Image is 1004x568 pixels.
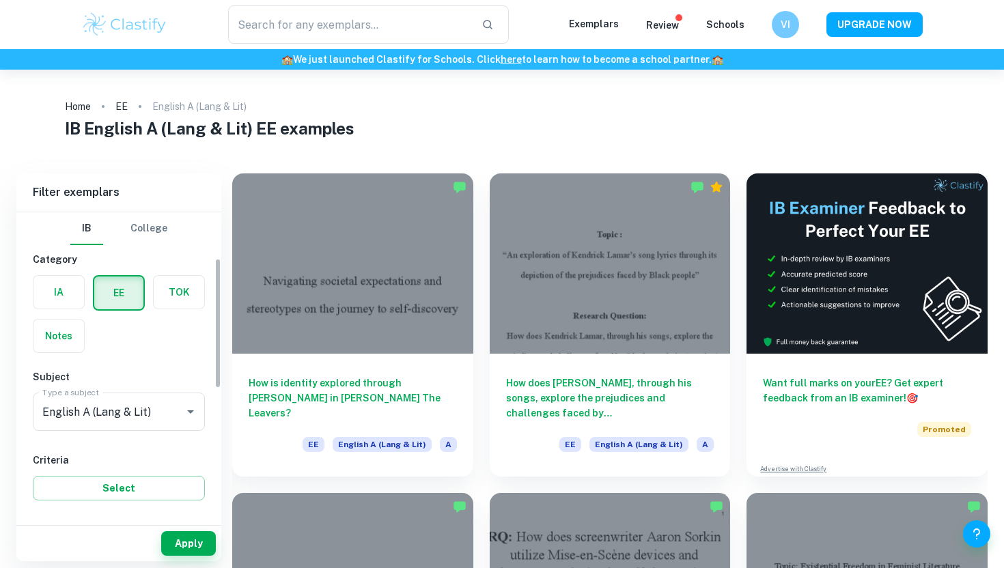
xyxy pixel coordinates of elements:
span: EE [559,437,581,452]
a: Schools [706,19,744,30]
div: Premium [710,180,723,194]
h6: Subject [33,369,205,384]
button: Notes [33,319,84,352]
button: College [130,212,167,245]
p: Exemplars [569,16,619,31]
button: Select [33,476,205,500]
label: Type a subject [42,386,99,398]
img: Clastify logo [81,11,168,38]
h6: Category [33,252,205,267]
h6: We just launched Clastify for Schools. Click to learn how to become a school partner. [3,52,1001,67]
a: How does [PERSON_NAME], through his songs, explore the prejudices and challenges faced by [DEMOGR... [490,173,731,477]
input: Search for any exemplars... [228,5,471,44]
h6: Criteria [33,453,205,468]
button: UPGRADE NOW [826,12,923,37]
a: How is identity explored through [PERSON_NAME] in [PERSON_NAME] The Leavers?EEEnglish A (Lang & L... [232,173,473,477]
span: A [440,437,457,452]
a: EE [115,97,128,116]
div: Filter type choice [70,212,167,245]
img: Marked [710,500,723,513]
img: Marked [453,500,466,513]
img: Marked [691,180,704,194]
h6: Grade [33,517,205,532]
button: IA [33,276,84,309]
h6: Want full marks on your EE ? Get expert feedback from an IB examiner! [763,375,971,406]
span: EE [303,437,324,452]
button: TOK [154,276,204,309]
span: 🎯 [906,393,918,403]
h1: IB English A (Lang & Lit) EE examples [65,116,939,141]
a: Home [65,97,91,116]
button: IB [70,212,103,245]
button: Help and Feedback [963,520,990,548]
button: VI [772,11,799,38]
button: EE [94,276,143,309]
a: Advertise with Clastify [760,464,826,474]
img: Marked [453,180,466,194]
p: English A (Lang & Lit) [152,99,247,114]
span: English A (Lang & Lit) [333,437,432,452]
h6: How does [PERSON_NAME], through his songs, explore the prejudices and challenges faced by [DEMOGR... [506,375,714,421]
span: 🏫 [281,54,293,65]
img: Thumbnail [747,173,988,354]
button: Open [181,402,200,421]
a: Want full marks on yourEE? Get expert feedback from an IB examiner!PromotedAdvertise with Clastify [747,173,988,477]
span: 🏫 [712,54,723,65]
h6: VI [778,17,794,32]
span: English A (Lang & Lit) [589,437,688,452]
button: Apply [161,531,216,556]
p: Review [646,18,679,33]
img: Marked [967,500,981,513]
h6: Filter exemplars [16,173,221,212]
h6: How is identity explored through [PERSON_NAME] in [PERSON_NAME] The Leavers? [249,375,457,421]
span: A [697,437,714,452]
a: here [501,54,522,65]
span: Promoted [917,422,971,437]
